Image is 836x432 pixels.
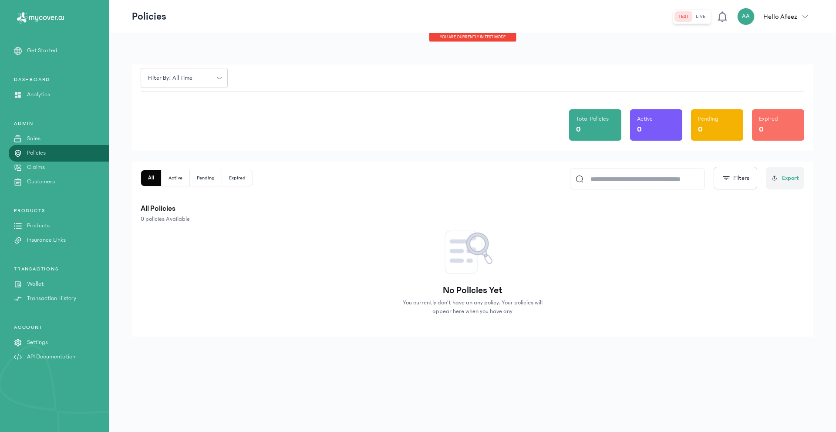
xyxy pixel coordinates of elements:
span: Filter by: all time [143,74,198,83]
p: Customers [27,177,55,186]
p: Total Policies [576,115,609,123]
p: 0 [637,123,642,135]
button: Filter by: all time [141,68,228,88]
button: Filters [714,167,757,189]
p: Wallet [27,280,44,289]
p: Expired [759,115,778,123]
div: You are currently in TEST MODE [429,33,516,42]
p: Policies [132,10,166,24]
button: test [675,11,692,22]
button: live [692,11,709,22]
p: Policies [27,148,46,158]
p: Transaction History [27,294,76,303]
p: Products [27,221,50,230]
div: AA [737,8,755,25]
p: You currently don't have an any policy. Your policies will appear here when you have any [396,298,549,316]
p: 0 [576,123,581,135]
p: Sales [27,134,40,143]
p: Active [637,115,653,123]
p: Pending [698,115,718,123]
button: Pending [190,170,222,186]
button: Active [162,170,190,186]
p: Hello Afeez [763,11,797,22]
button: Expired [222,170,253,186]
p: Insurance Links [27,236,66,245]
p: 0 [759,123,764,135]
button: All [141,170,162,186]
p: Analytics [27,90,50,99]
p: Settings [27,338,48,347]
p: 0 [698,123,703,135]
button: Export [766,167,804,189]
p: API Documentation [27,352,75,361]
p: Claims [27,163,45,172]
p: No Policies Yet [443,284,502,297]
p: 0 policies Available [141,215,804,223]
p: Get Started [27,46,57,55]
p: All Policies [141,202,804,215]
span: Export [782,174,799,183]
button: AAHello Afeez [737,8,813,25]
